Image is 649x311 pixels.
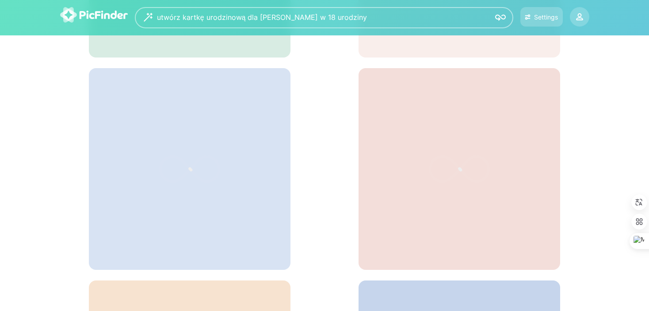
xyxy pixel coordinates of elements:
img: wizard.svg [144,13,153,22]
div: Settings [534,13,558,21]
img: icon-search.svg [495,12,506,23]
img: icon-settings.svg [525,13,531,21]
button: Settings [520,7,563,27]
img: logo-picfinder-white-transparent.svg [60,7,128,23]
